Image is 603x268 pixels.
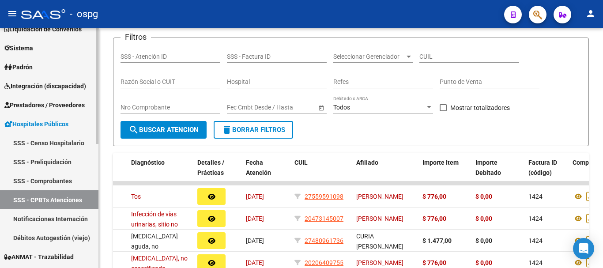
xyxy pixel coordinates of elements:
span: CUIL [294,159,308,166]
h3: Filtros [121,31,151,43]
button: Buscar Atencion [121,121,207,139]
span: Diagnóstico [131,159,165,166]
span: Integración (discapacidad) [4,81,86,91]
datatable-header-cell: Fecha Atención [242,153,291,182]
span: Liquidación de Convenios [4,24,82,34]
strong: $ 0,00 [475,215,492,222]
datatable-header-cell: Detalles / Prácticas [194,153,242,182]
strong: $ 0,00 [475,237,492,244]
span: [DATE] [246,259,264,266]
button: Open calendar [317,103,326,112]
span: 1424 [528,215,543,222]
span: Todos [333,104,350,111]
i: Descargar documento [584,234,595,248]
span: 20206409755 [305,259,343,266]
span: ANMAT - Trazabilidad [4,252,74,262]
span: Prestadores / Proveedores [4,100,85,110]
div: Open Intercom Messenger [573,238,594,259]
span: Tos [131,193,141,200]
span: [MEDICAL_DATA] aguda, no especificada [131,233,178,260]
i: Descargar documento [584,211,595,226]
datatable-header-cell: Importe Debitado [472,153,525,182]
span: 1424 [528,193,543,200]
span: 20473145007 [305,215,343,222]
datatable-header-cell: CUIL [291,153,353,182]
mat-icon: menu [7,8,18,19]
span: Seleccionar Gerenciador [333,53,405,60]
datatable-header-cell: Factura ID (código) [525,153,569,182]
input: Fecha fin [267,104,310,111]
span: Padrón [4,62,33,72]
span: [PERSON_NAME] [356,259,403,266]
strong: $ 0,00 [475,193,492,200]
span: Hospitales Públicos [4,119,68,129]
datatable-header-cell: Importe Item [419,153,472,182]
span: [DATE] [246,215,264,222]
button: Borrar Filtros [214,121,293,139]
span: CURIA [PERSON_NAME] [356,233,403,250]
mat-icon: person [585,8,596,19]
span: 1424 [528,259,543,266]
datatable-header-cell: Diagnóstico [128,153,194,182]
strong: $ 0,00 [475,259,492,266]
strong: $ 776,00 [422,215,446,222]
span: Importe Item [422,159,459,166]
mat-icon: search [128,125,139,135]
span: Detalles / Prácticas [197,159,224,176]
span: Importe Debitado [475,159,501,176]
span: Sistema [4,43,33,53]
span: 1424 [528,237,543,244]
i: Descargar documento [584,189,595,204]
span: Fecha Atención [246,159,271,176]
span: [DATE] [246,237,264,244]
span: 27480961736 [305,237,343,244]
strong: $ 1.477,00 [422,237,452,244]
span: Mostrar totalizadores [450,102,510,113]
span: Borrar Filtros [222,126,285,134]
span: Buscar Atencion [128,126,199,134]
datatable-header-cell: Afiliado [353,153,419,182]
span: [PERSON_NAME] [356,193,403,200]
span: [DATE] [246,193,264,200]
mat-icon: delete [222,125,232,135]
input: Fecha inicio [227,104,259,111]
strong: $ 776,00 [422,193,446,200]
span: 27559591098 [305,193,343,200]
span: [PERSON_NAME] [356,215,403,222]
span: Infección de vías urinarias, sitio no especificado [131,211,178,238]
strong: $ 776,00 [422,259,446,266]
span: - ospg [70,4,98,24]
span: Factura ID (código) [528,159,557,176]
span: Afiliado [356,159,378,166]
